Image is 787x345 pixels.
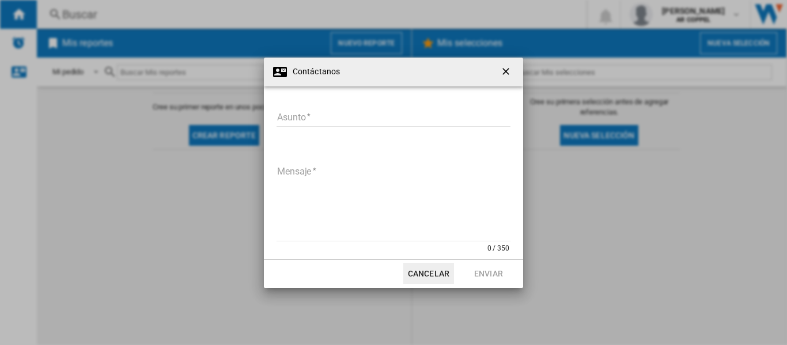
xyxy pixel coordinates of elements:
[463,263,514,284] button: Enviar
[487,241,510,252] div: 0 / 350
[403,263,454,284] button: Cancelar
[287,66,340,78] h4: Contáctanos
[500,66,514,79] ng-md-icon: getI18NText('BUTTONS.CLOSE_DIALOG')
[495,60,519,84] button: getI18NText('BUTTONS.CLOSE_DIALOG')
